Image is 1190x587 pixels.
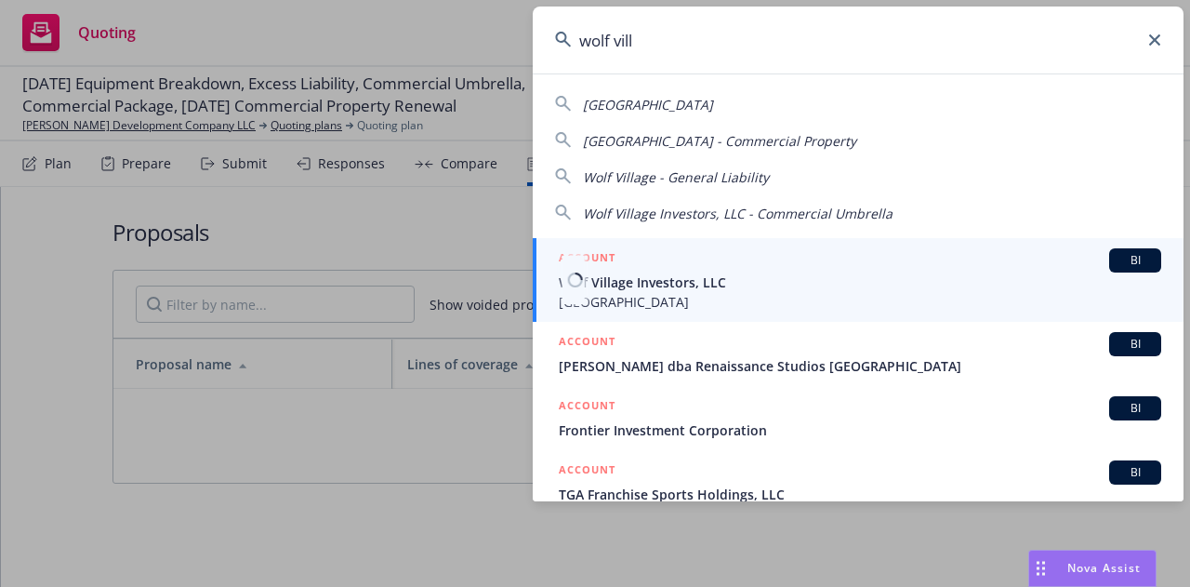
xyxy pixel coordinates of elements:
span: BI [1117,336,1154,353]
span: [GEOGRAPHIC_DATA] [583,96,713,113]
h5: ACCOUNT [559,460,615,483]
h5: ACCOUNT [559,396,615,419]
button: Nova Assist [1028,550,1157,587]
input: Search... [533,7,1183,73]
span: Wolf Village Investors, LLC [559,273,1161,292]
span: Nova Assist [1067,560,1141,576]
a: ACCOUNTBIFrontier Investment Corporation [533,386,1183,450]
span: BI [1117,252,1154,269]
h5: ACCOUNT [559,332,615,354]
span: Frontier Investment Corporation [559,420,1161,440]
span: BI [1117,464,1154,481]
a: ACCOUNTBI[PERSON_NAME] dba Renaissance Studios [GEOGRAPHIC_DATA] [533,322,1183,386]
div: Drag to move [1029,551,1052,586]
span: TGA Franchise Sports Holdings, LLC [559,485,1161,504]
h5: ACCOUNT [559,248,615,271]
a: ACCOUNTBIWolf Village Investors, LLC[GEOGRAPHIC_DATA] [533,238,1183,322]
span: [PERSON_NAME] dba Renaissance Studios [GEOGRAPHIC_DATA] [559,356,1161,376]
a: ACCOUNTBITGA Franchise Sports Holdings, LLC [533,450,1183,514]
span: BI [1117,400,1154,417]
span: Wolf Village - General Liability [583,168,769,186]
span: [GEOGRAPHIC_DATA] - Commercial Property [583,132,856,150]
span: [GEOGRAPHIC_DATA] [559,292,1161,312]
span: Wolf Village Investors, LLC - Commercial Umbrella [583,205,892,222]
